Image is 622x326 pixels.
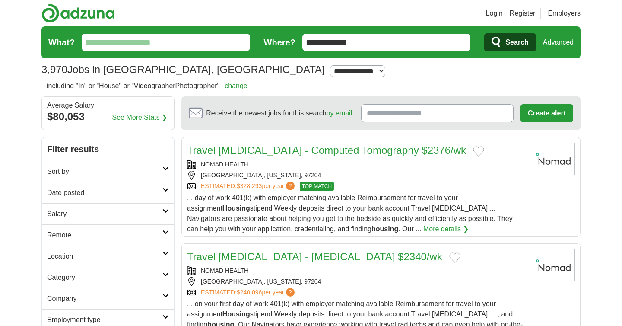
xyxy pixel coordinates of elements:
[473,146,484,157] button: Add to favorite jobs
[201,182,296,191] a: ESTIMATED:$328,293per year?
[286,182,295,190] span: ?
[201,267,248,274] a: NOMAD HEALTH
[327,109,352,117] a: by email
[484,33,536,51] button: Search
[48,36,75,49] label: What?
[47,209,162,219] h2: Salary
[225,82,248,89] a: change
[237,182,262,189] span: $328,293
[47,109,169,125] div: $80,053
[42,267,174,288] a: Category
[41,62,67,77] span: 3,970
[264,36,295,49] label: Where?
[548,8,581,19] a: Employers
[532,143,575,175] img: Nomad Health logo
[222,310,250,318] strong: Housing
[510,8,536,19] a: Register
[187,171,525,180] div: [GEOGRAPHIC_DATA], [US_STATE], 97204
[42,137,174,161] h2: Filter results
[187,251,442,262] a: Travel [MEDICAL_DATA] - [MEDICAL_DATA] $2340/wk
[222,205,250,212] strong: Housing
[47,166,162,177] h2: Sort by
[486,8,503,19] a: Login
[42,203,174,224] a: Salary
[42,246,174,267] a: Location
[520,104,573,122] button: Create alert
[112,112,168,123] a: See More Stats ❯
[47,294,162,304] h2: Company
[187,194,513,233] span: ... day of work 401(k) with employer matching available Reimbursement for travel to your assignme...
[532,249,575,281] img: Nomad Health logo
[201,161,248,168] a: NOMAD HEALTH
[47,315,162,325] h2: Employment type
[41,3,115,23] img: Adzuna logo
[42,182,174,203] a: Date posted
[237,289,262,296] span: $240,096
[300,182,334,191] span: TOP MATCH
[201,288,296,297] a: ESTIMATED:$240,096per year?
[47,272,162,283] h2: Category
[187,277,525,286] div: [GEOGRAPHIC_DATA], [US_STATE], 97204
[47,81,248,91] h2: including "In" or "House" or "VideographerPhotographer"
[47,230,162,240] h2: Remote
[47,188,162,198] h2: Date posted
[41,64,325,75] h1: Jobs in [GEOGRAPHIC_DATA], [GEOGRAPHIC_DATA]
[42,161,174,182] a: Sort by
[47,251,162,262] h2: Location
[47,102,169,109] div: Average Salary
[187,144,466,156] a: Travel [MEDICAL_DATA] - Computed Tomography $2376/wk
[371,225,398,233] strong: housing
[206,108,354,118] span: Receive the newest jobs for this search :
[505,34,528,51] span: Search
[42,288,174,309] a: Company
[423,224,469,234] a: More details ❯
[286,288,295,297] span: ?
[449,252,460,263] button: Add to favorite jobs
[42,224,174,246] a: Remote
[543,34,574,51] a: Advanced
